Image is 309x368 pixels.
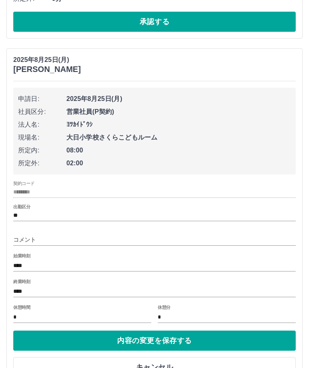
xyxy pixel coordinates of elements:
[66,146,291,156] span: 08:00
[66,95,291,104] span: 2025年8月25日(月)
[18,95,66,104] span: 申請日:
[13,12,296,32] button: 承認する
[18,133,66,143] span: 現場名:
[66,120,291,130] span: ﾖﾂｶｲﾄﾞｳｼ
[158,305,171,311] label: 休憩分
[13,204,30,210] label: 出勤区分
[66,107,291,117] span: 営業社員(P契約)
[18,120,66,130] span: 法人名:
[18,146,66,156] span: 所定内:
[13,181,35,187] label: 契約コード
[13,305,30,311] label: 休憩時間
[13,279,30,285] label: 終業時刻
[13,253,30,259] label: 始業時刻
[66,133,291,143] span: 大日小学校さくらこどもルーム
[13,65,81,74] h3: [PERSON_NAME]
[18,159,66,169] span: 所定外:
[18,107,66,117] span: 社員区分:
[66,159,291,169] span: 02:00
[13,56,81,65] p: 2025年8月25日(月)
[13,331,296,351] button: 内容の変更を保存する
